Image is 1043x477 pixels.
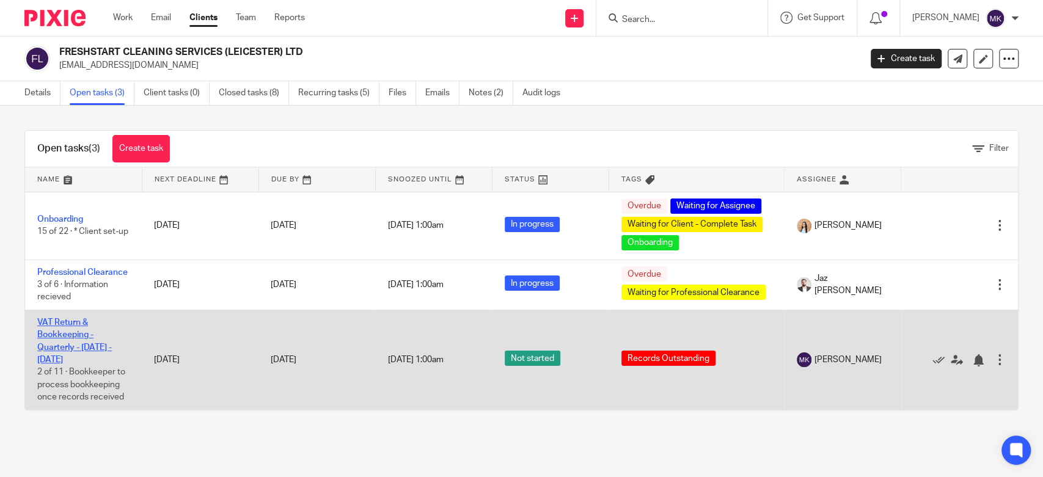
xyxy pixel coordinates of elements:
[871,49,942,68] a: Create task
[37,368,125,401] span: 2 of 11 · Bookkeeper to process bookkeeping once records received
[814,272,889,297] span: Jaz [PERSON_NAME]
[24,46,50,71] img: svg%3E
[621,351,715,366] span: Records Outstanding
[505,275,560,291] span: In progress
[505,217,560,232] span: In progress
[37,142,100,155] h1: Open tasks
[621,235,679,250] span: Onboarding
[37,228,128,236] span: 15 of 22 · * Client set-up
[621,266,667,282] span: Overdue
[151,12,171,24] a: Email
[112,135,170,162] a: Create task
[621,285,766,300] span: Waiting for Professional Clearance
[89,144,100,153] span: (3)
[621,217,763,232] span: Waiting for Client - Complete Task
[24,10,86,26] img: Pixie
[797,277,811,292] img: 48292-0008-compressed%20square.jpg
[142,260,258,310] td: [DATE]
[989,144,1009,153] span: Filter
[387,280,443,289] span: [DATE] 1:00am
[37,215,83,224] a: Onboarding
[142,310,258,409] td: [DATE]
[24,81,60,105] a: Details
[144,81,210,105] a: Client tasks (0)
[814,354,882,366] span: [PERSON_NAME]
[986,9,1005,28] img: svg%3E
[621,15,731,26] input: Search
[505,176,535,183] span: Status
[797,13,844,22] span: Get Support
[271,280,296,289] span: [DATE]
[387,355,443,364] span: [DATE] 1:00am
[388,176,452,183] span: Snoozed Until
[670,198,761,214] span: Waiting for Assignee
[59,46,694,59] h2: FRESHSTART CLEANING SERVICES (LEICESTER) LTD
[142,192,258,260] td: [DATE]
[189,12,218,24] a: Clients
[37,318,112,364] a: VAT Return & Bookkeeping - Quarterly - [DATE] - [DATE]
[505,351,560,366] span: Not started
[425,81,459,105] a: Emails
[912,12,979,24] p: [PERSON_NAME]
[621,198,667,214] span: Overdue
[522,81,569,105] a: Audit logs
[298,81,379,105] a: Recurring tasks (5)
[37,268,128,277] a: Professional Clearance
[70,81,134,105] a: Open tasks (3)
[113,12,133,24] a: Work
[814,219,882,231] span: [PERSON_NAME]
[219,81,289,105] a: Closed tasks (8)
[387,221,443,230] span: [DATE] 1:00am
[621,176,642,183] span: Tags
[271,355,296,364] span: [DATE]
[797,219,811,233] img: Linkedin%20Posts%20-%20Client%20success%20stories%20(1).png
[469,81,513,105] a: Notes (2)
[236,12,256,24] a: Team
[932,354,951,366] a: Mark as done
[59,59,852,71] p: [EMAIL_ADDRESS][DOMAIN_NAME]
[37,280,108,302] span: 3 of 6 · Information recieved
[271,221,296,230] span: [DATE]
[797,352,811,367] img: svg%3E
[389,81,416,105] a: Files
[274,12,305,24] a: Reports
